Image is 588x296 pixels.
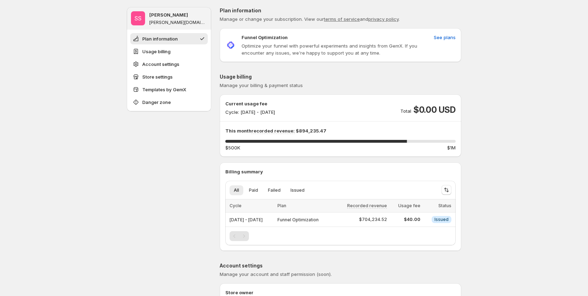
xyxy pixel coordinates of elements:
[391,217,420,222] span: $40.00
[220,7,461,14] p: Plan information
[220,82,303,88] span: Manage your billing & payment status
[142,61,179,68] span: Account settings
[398,203,420,208] span: Usage fee
[220,271,332,277] span: Manage your account and staff permission (soon).
[430,32,460,43] button: See plans
[142,73,173,80] span: Store settings
[230,217,263,222] span: [DATE] - [DATE]
[251,128,295,134] span: recorded revenue:
[220,73,461,80] p: Usage billing
[442,185,451,195] button: Sort the results
[220,16,400,22] span: Manage or change your subscription. View our and .
[225,289,456,296] p: Store owner
[230,231,249,241] nav: Pagination
[359,217,387,222] span: $704,234.52
[249,187,258,193] span: Paid
[142,99,171,106] span: Danger zone
[225,40,236,50] img: Funnel Optimization
[234,187,239,193] span: All
[225,127,456,134] p: This month $894,235.47
[413,104,456,116] span: $0.00 USD
[277,203,286,208] span: Plan
[130,58,208,70] button: Account settings
[220,262,461,269] p: Account settings
[142,86,186,93] span: Templates by GemX
[242,34,288,41] p: Funnel Optimization
[142,35,178,42] span: Plan information
[225,100,275,107] p: Current usage fee
[130,33,208,44] button: Plan information
[225,168,456,175] p: Billing summary
[149,11,188,18] p: [PERSON_NAME]
[290,187,305,193] span: Issued
[131,11,145,25] span: Sandy Sandy
[347,203,387,209] span: Recorded revenue
[130,46,208,57] button: Usage billing
[130,84,208,95] button: Templates by GemX
[225,144,240,151] span: $500K
[130,97,208,108] button: Danger zone
[447,144,456,151] span: $1M
[130,71,208,82] button: Store settings
[434,217,449,222] span: Issued
[142,48,170,55] span: Usage billing
[225,109,275,116] p: Cycle: [DATE] - [DATE]
[434,34,456,41] span: See plans
[324,16,360,22] a: terms of service
[438,203,451,208] span: Status
[230,203,242,208] span: Cycle
[368,16,399,22] a: privacy policy
[149,20,207,25] p: [PERSON_NAME][DOMAIN_NAME]
[400,107,411,115] p: Total
[268,187,281,193] span: Failed
[277,217,319,222] span: Funnel Optimization
[135,15,142,22] text: SS
[242,42,431,56] p: Optimize your funnel with powerful experiments and insights from GemX. If you encounter any issue...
